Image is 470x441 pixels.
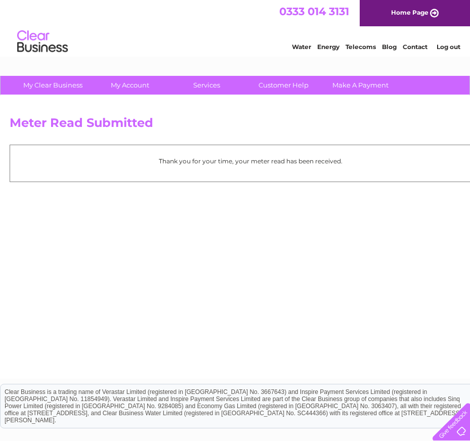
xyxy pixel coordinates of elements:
[346,43,376,51] a: Telecoms
[242,76,325,95] a: Customer Help
[17,26,68,57] img: logo.png
[382,43,397,51] a: Blog
[403,43,428,51] a: Contact
[317,43,339,51] a: Energy
[292,43,311,51] a: Water
[279,5,349,18] a: 0333 014 3131
[319,76,402,95] a: Make A Payment
[165,76,248,95] a: Services
[437,43,460,51] a: Log out
[88,76,172,95] a: My Account
[11,76,95,95] a: My Clear Business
